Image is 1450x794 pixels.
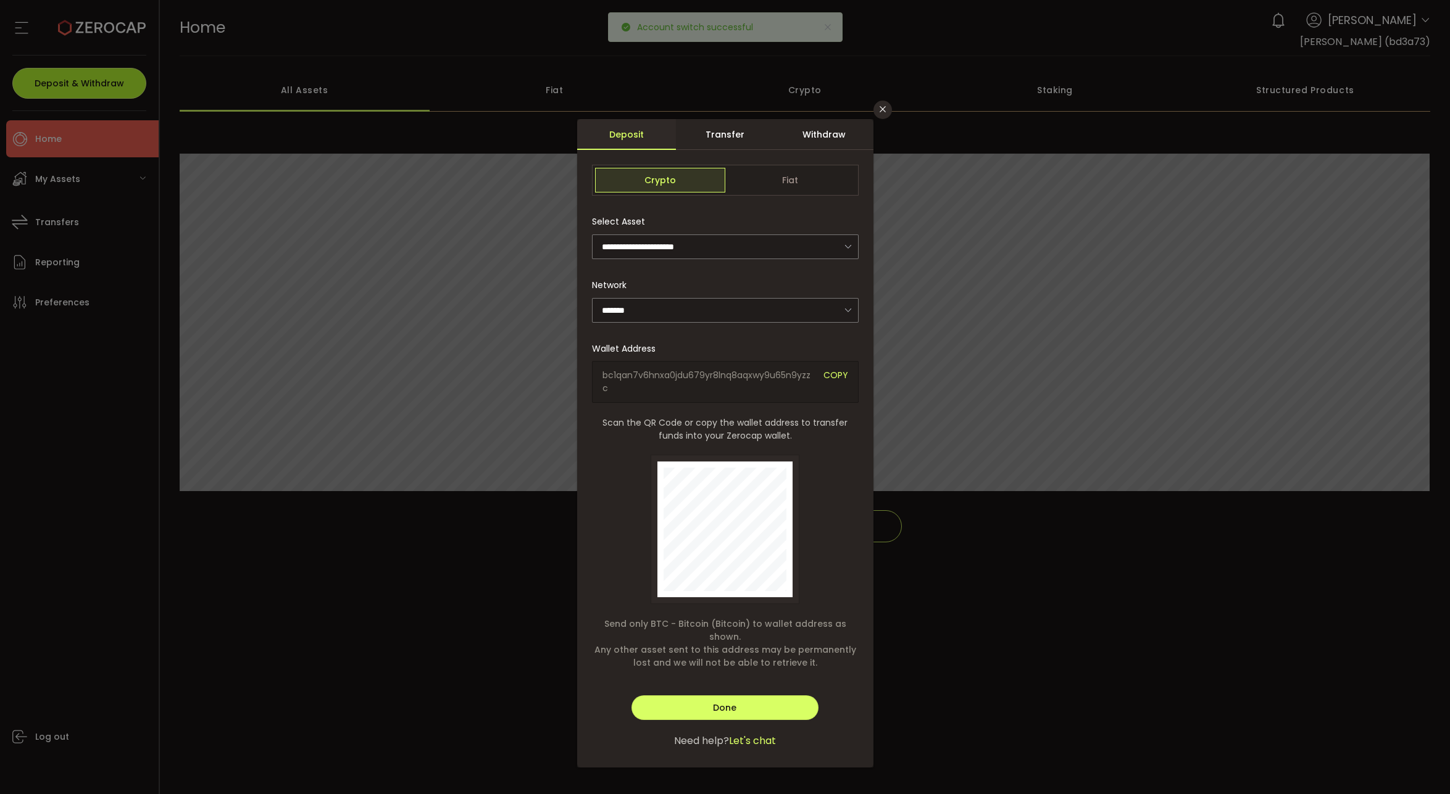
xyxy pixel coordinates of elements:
[631,695,818,720] button: Done
[577,119,676,150] div: Deposit
[592,215,652,228] label: Select Asset
[595,168,725,192] span: Crypto
[823,369,848,395] span: COPY
[674,734,729,748] span: Need help?
[592,643,859,669] span: Any other asset sent to this address may be permanently lost and we will not be able to retrieve it.
[775,119,873,150] div: Withdraw
[577,119,873,767] div: dialog
[676,119,775,150] div: Transfer
[602,369,814,395] span: bc1qan7v6hnxa0jdu679yr8lnq8aqxwy9u65n9yzzc
[713,701,736,714] span: Done
[592,618,859,643] span: Send only BTC - Bitcoin (Bitcoin) to wallet address as shown.
[592,342,663,355] label: Wallet Address
[592,416,859,442] span: Scan the QR Code or copy the wallet address to transfer funds into your Zerocap wallet.
[873,101,892,119] button: Close
[592,279,634,291] label: Network
[1388,735,1450,794] iframe: Chat Widget
[729,734,776,748] span: Let's chat
[725,168,856,192] span: Fiat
